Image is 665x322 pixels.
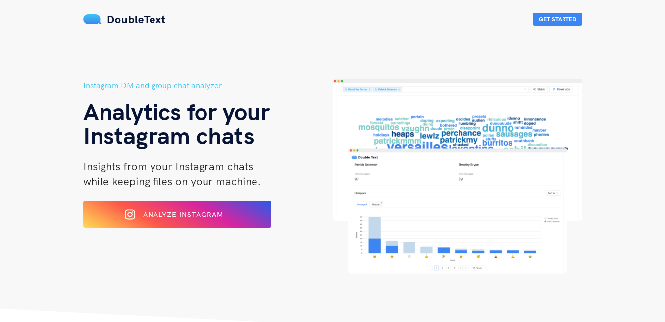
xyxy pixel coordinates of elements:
a: DoubleText [83,12,166,26]
img: hero [333,79,582,274]
button: Get Started [533,13,582,26]
span: while keeping files on your machine. [83,174,261,188]
span: Analytics for your [83,97,270,126]
span: DoubleText [107,12,166,26]
a: Analyze Instagram [83,214,271,222]
span: Insights from your Instagram chats [83,160,253,173]
h5: Instagram DM and group chat analyzer [83,79,333,92]
button: Analyze Instagram [83,201,271,228]
img: mS3x8y1f88AAAAABJRU5ErkJggg== [83,14,102,24]
span: Instagram chats [83,120,255,150]
span: Analyze Instagram [143,210,223,219]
